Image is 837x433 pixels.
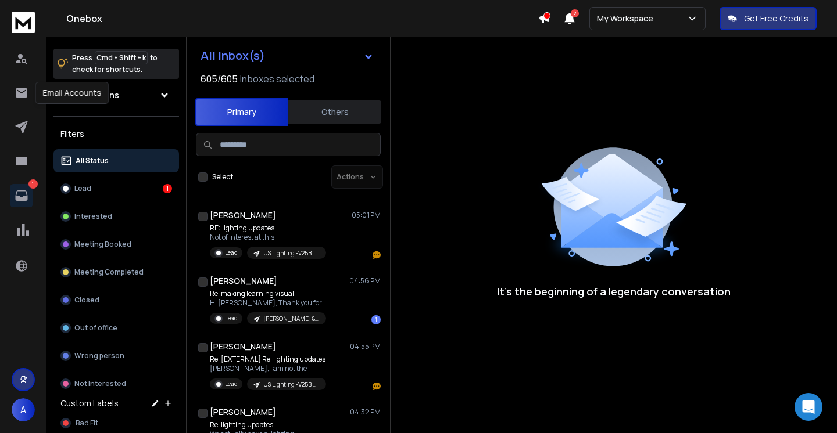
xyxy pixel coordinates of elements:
[95,51,148,64] span: Cmd + Shift + k
[210,355,326,364] p: Re: [EXTERNAL] Re: lighting updates
[795,393,822,421] div: Open Intercom Messenger
[210,341,276,352] h1: [PERSON_NAME]
[74,379,126,388] p: Not Interested
[263,315,319,323] p: [PERSON_NAME] & [PERSON_NAME] - Entertainment Industry - C8V2 - Kids Content Titles
[263,249,319,258] p: US Lighting -V25B >Manufacturing - [PERSON_NAME]
[74,184,91,193] p: Lead
[74,323,117,333] p: Out of office
[210,210,276,221] h1: [PERSON_NAME]
[210,233,326,242] p: Not of interest at this
[212,172,233,182] label: Select
[74,240,131,249] p: Meeting Booked
[163,184,172,193] div: 1
[263,380,319,389] p: US Lighting -V25B >Manufacturing - [PERSON_NAME]
[225,248,238,257] p: Lead
[60,398,119,409] h3: Custom Labels
[210,275,277,287] h1: [PERSON_NAME]
[497,283,731,300] p: It’s the beginning of a legendary conversation
[225,380,238,388] p: Lead
[191,44,383,67] button: All Inbox(s)
[53,126,179,142] h3: Filters
[72,52,158,75] p: Press to check for shortcuts.
[195,98,288,126] button: Primary
[76,418,98,428] span: Bad Fit
[53,177,179,200] button: Lead1
[350,342,381,351] p: 04:55 PM
[53,372,179,395] button: Not Interested
[288,99,381,125] button: Others
[66,12,538,26] h1: Onebox
[210,289,326,298] p: Re: making learning visual
[28,179,38,189] p: 1
[240,72,314,86] h3: Inboxes selected
[12,398,35,421] button: A
[210,223,326,233] p: RE: lighting updates
[597,13,658,24] p: My Workspace
[74,268,144,277] p: Meeting Completed
[53,261,179,284] button: Meeting Completed
[201,50,265,62] h1: All Inbox(s)
[12,12,35,33] img: logo
[210,364,326,373] p: [PERSON_NAME], I am not the
[371,315,381,324] div: 1
[720,7,817,30] button: Get Free Credits
[210,406,276,418] h1: [PERSON_NAME]
[53,84,179,107] button: All Campaigns
[352,211,381,220] p: 05:01 PM
[53,316,179,340] button: Out of office
[349,276,381,286] p: 04:56 PM
[225,314,238,323] p: Lead
[53,149,179,172] button: All Status
[53,288,179,312] button: Closed
[744,13,809,24] p: Get Free Credits
[350,407,381,417] p: 04:32 PM
[76,156,109,165] p: All Status
[210,420,326,430] p: Re: lighting updates
[35,82,109,104] div: Email Accounts
[74,351,124,360] p: Wrong person
[53,205,179,228] button: Interested
[210,298,326,308] p: Hi [PERSON_NAME], Thank you for
[53,344,179,367] button: Wrong person
[571,9,579,17] span: 2
[201,72,238,86] span: 605 / 605
[74,212,112,221] p: Interested
[10,184,33,207] a: 1
[74,295,99,305] p: Closed
[53,233,179,256] button: Meeting Booked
